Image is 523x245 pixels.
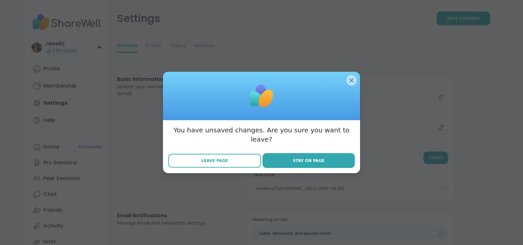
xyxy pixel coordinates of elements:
h3: You have unsaved changes. Are you sure you want to leave? [168,125,355,144]
span: Leave Page [201,158,228,164]
span: Stay on Page [293,158,324,164]
button: Stay on Page [262,153,355,168]
button: Leave Page [168,154,261,168]
img: ShareWell Logomark [245,80,278,113]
